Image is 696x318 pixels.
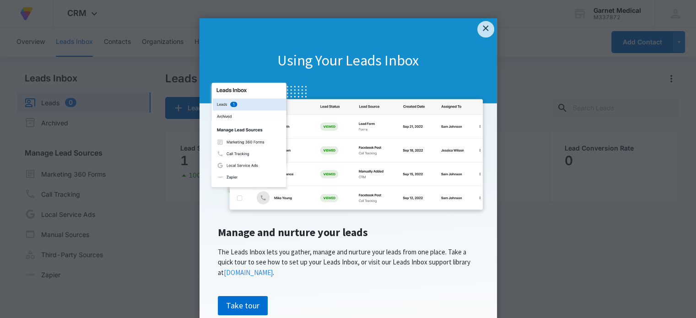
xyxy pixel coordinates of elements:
span: Manage and nurture your leads [218,225,368,239]
a: Take tour [218,296,268,315]
a: Close modal [477,21,494,38]
h1: Using Your Leads Inbox [200,51,497,70]
a: [DOMAIN_NAME] [224,268,273,277]
span: The Leads Inbox lets you gather, manage and nurture your leads from one place. Take a quick tour ... [218,248,470,277]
